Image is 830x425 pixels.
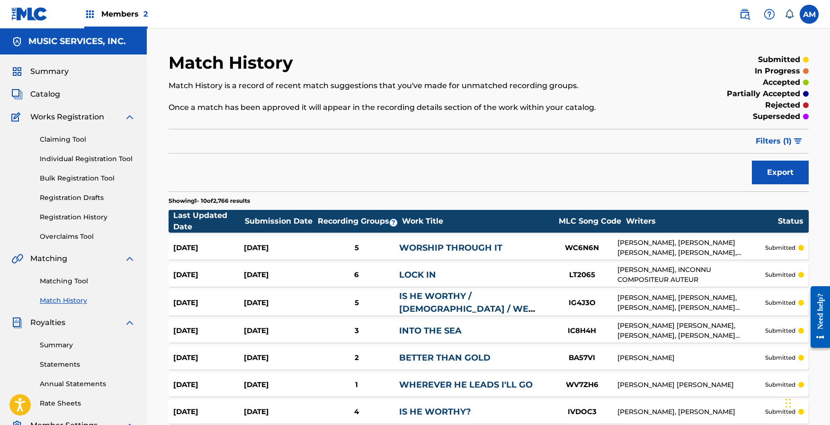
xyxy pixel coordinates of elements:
div: IVDOC3 [546,407,617,417]
a: WORSHIP THROUGH IT [399,243,502,253]
div: 5 [314,243,399,253]
img: Summary [11,66,23,77]
div: 1 [314,380,399,390]
div: Status [778,216,803,227]
a: INTO THE SEA [399,326,462,336]
div: 2 [314,353,399,363]
img: Accounts [11,36,23,47]
div: [DATE] [173,243,244,253]
a: SummarySummary [11,66,69,77]
span: Summary [30,66,69,77]
div: [DATE] [244,270,314,280]
img: filter [794,138,802,144]
div: WV7ZH6 [546,380,617,390]
p: in progress [755,65,800,77]
img: expand [124,111,135,123]
div: BA57VI [546,353,617,363]
div: IC8H4H [546,326,617,336]
div: [DATE] [173,326,244,336]
div: [PERSON_NAME] [617,353,765,363]
img: Royalties [11,317,23,328]
a: Overclaims Tool [40,232,135,242]
div: [DATE] [244,380,314,390]
h2: Match History [169,52,298,73]
div: [DATE] [173,353,244,363]
a: Matching Tool [40,276,135,286]
img: Matching [11,253,23,264]
button: Filters (1) [750,129,809,153]
p: accepted [763,77,800,88]
img: help [764,9,775,20]
div: Recording Groups [316,216,402,227]
div: 3 [314,326,399,336]
div: IG4J3O [546,298,617,308]
div: [DATE] [244,298,314,308]
button: Export [752,161,809,184]
a: IS HE WORTHY? [399,407,471,417]
div: [PERSON_NAME] [PERSON_NAME], [PERSON_NAME], [PERSON_NAME] [PERSON_NAME], [PERSON_NAME] [617,321,765,341]
p: superseded [753,111,800,122]
a: Individual Registration Tool [40,154,135,164]
a: Rate Sheets [40,398,135,408]
div: [PERSON_NAME], [PERSON_NAME], [PERSON_NAME], [PERSON_NAME] [PERSON_NAME] [617,293,765,313]
div: Work Title [402,216,553,227]
p: submitted [758,54,800,65]
img: search [739,9,750,20]
div: [DATE] [244,407,314,417]
span: Members [101,9,148,19]
p: partially accepted [727,88,800,99]
div: [PERSON_NAME], [PERSON_NAME] [PERSON_NAME], [PERSON_NAME], [PERSON_NAME], [PERSON_NAME], [PERSON_... [617,238,765,258]
span: 2 [143,9,148,18]
a: WHEREVER HE LEADS I'LL GO [399,380,533,390]
img: Catalog [11,89,23,100]
div: Notifications [785,9,794,19]
div: [DATE] [173,298,244,308]
a: Bulk Registration Tool [40,173,135,183]
a: Summary [40,340,135,350]
a: Match History [40,296,135,306]
a: BETTER THAN GOLD [399,353,491,363]
div: 5 [314,298,399,308]
div: Chat Widget [783,380,830,425]
a: CatalogCatalog [11,89,60,100]
div: [DATE] [173,380,244,390]
img: expand [124,253,135,264]
span: Catalog [30,89,60,100]
div: Drag [785,389,791,417]
a: Statements [40,360,135,370]
img: Top Rightsholders [84,9,96,20]
div: [DATE] [244,326,314,336]
div: WC6N6N [546,243,617,253]
div: 4 [314,407,399,417]
div: Writers [626,216,777,227]
p: submitted [765,271,795,279]
div: [DATE] [244,353,314,363]
a: Public Search [735,5,754,24]
p: submitted [765,353,795,362]
span: ? [390,219,397,226]
p: Showing 1 - 10 of 2,766 results [169,197,250,205]
div: 6 [314,270,399,280]
img: expand [124,317,135,328]
div: User Menu [800,5,819,24]
img: Works Registration [11,111,24,123]
div: Submission Date [245,216,316,227]
div: MLC Song Code [554,216,625,227]
a: Registration History [40,212,135,222]
a: LOCK IN [399,270,436,280]
div: LT2065 [546,270,617,280]
p: submitted [765,298,795,307]
iframe: Resource Center [803,279,830,355]
img: MLC Logo [11,7,48,21]
div: [PERSON_NAME], [PERSON_NAME] [617,407,765,417]
div: [DATE] [244,243,314,253]
div: [DATE] [173,407,244,417]
p: submitted [765,326,795,335]
p: submitted [765,244,795,252]
span: Filters ( 1 ) [756,136,792,147]
p: Once a match has been approved it will appear in the recording details section of the work within... [169,102,661,113]
span: Works Registration [30,111,104,123]
a: Registration Drafts [40,193,135,203]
